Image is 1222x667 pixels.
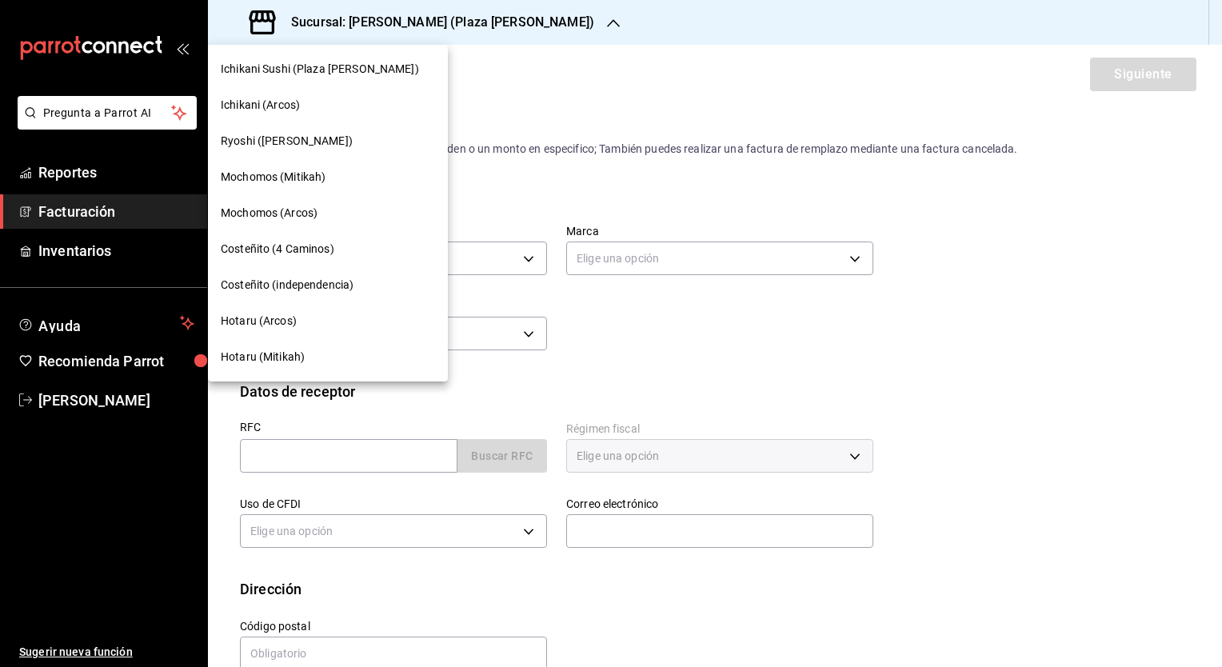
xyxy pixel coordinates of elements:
span: Ichikani Sushi (Plaza [PERSON_NAME]) [221,61,419,78]
div: Ryoshi ([PERSON_NAME]) [208,123,448,159]
div: Mochomos (Mitikah) [208,159,448,195]
span: Hotaru (Mitikah) [221,349,305,365]
span: Mochomos (Mitikah) [221,169,325,186]
span: Costeñito (independencia) [221,277,353,294]
span: Mochomos (Arcos) [221,205,317,222]
div: Ichikani Sushi (Plaza [PERSON_NAME]) [208,51,448,87]
span: Ryoshi ([PERSON_NAME]) [221,133,353,150]
span: Hotaru (Arcos) [221,313,297,330]
div: Costeñito (4 Caminos) [208,231,448,267]
div: Hotaru (Arcos) [208,303,448,339]
div: Mochomos (Arcos) [208,195,448,231]
div: Ichikani (Arcos) [208,87,448,123]
div: Costeñito (independencia) [208,267,448,303]
div: Hotaru (Mitikah) [208,339,448,375]
span: Ichikani (Arcos) [221,97,300,114]
span: Costeñito (4 Caminos) [221,241,334,258]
